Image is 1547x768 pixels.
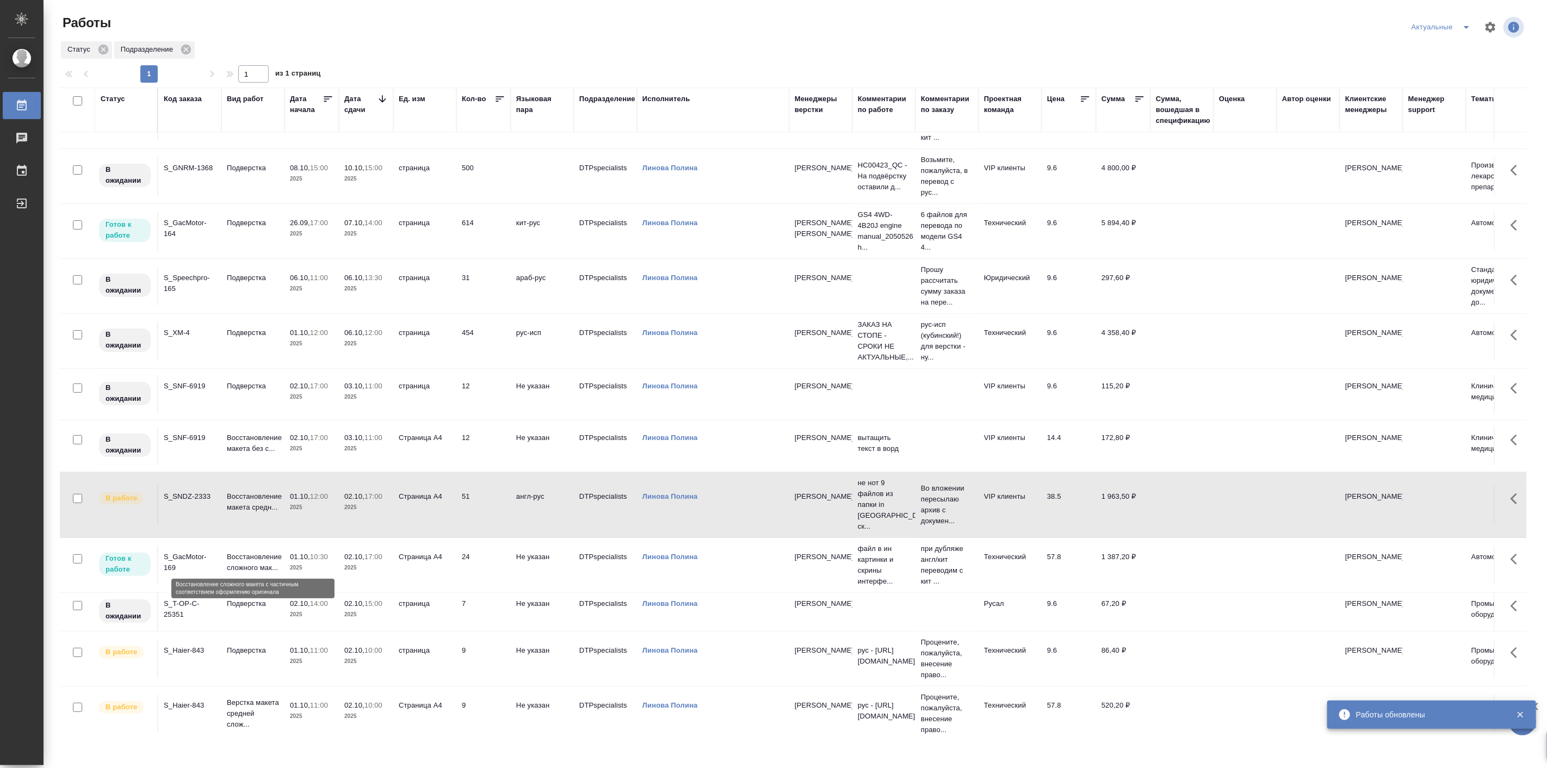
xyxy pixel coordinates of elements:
p: 2025 [344,711,388,722]
td: DTPspecialists [574,640,637,678]
div: Статус [101,94,125,104]
td: VIP клиенты [979,427,1042,465]
button: Здесь прячутся важные кнопки [1504,593,1530,619]
a: Линова Полина [642,492,698,500]
p: В ожидании [106,434,144,456]
p: 02.10, [344,599,364,608]
button: Здесь прячутся важные кнопки [1504,486,1530,512]
p: 01.10, [290,553,310,561]
a: Линова Полина [642,599,698,608]
p: Верстка макета средней слож... [227,697,279,730]
td: [PERSON_NAME] [1340,212,1403,250]
td: 454 [456,322,511,360]
p: вытащить текст в ворд [858,432,910,454]
p: 2025 [290,502,333,513]
td: Не указан [511,546,574,584]
div: Клиентские менеджеры [1345,94,1397,115]
p: 26.09, [290,219,310,227]
p: В ожидании [106,329,144,351]
p: 2025 [290,174,333,184]
td: араб-рус [511,267,574,305]
p: 2025 [290,392,333,402]
button: Здесь прячутся важные кнопки [1504,157,1530,183]
td: 9.6 [1042,212,1096,250]
td: страница [393,267,456,305]
td: 520,20 ₽ [1096,695,1150,733]
p: 2025 [344,392,388,402]
td: страница [393,375,456,413]
p: 10:00 [364,701,382,709]
a: Линова Полина [642,701,698,709]
p: Подразделение [121,44,177,55]
div: S_Haier-843 [164,700,216,711]
p: Подверстка [227,327,279,338]
p: 17:00 [310,382,328,390]
td: 172,80 ₽ [1096,427,1150,465]
p: 2025 [344,338,388,349]
p: 01.10, [290,701,310,709]
td: Не указан [511,593,574,631]
p: 2025 [290,443,333,454]
p: 02.10, [290,382,310,390]
td: 5 894,40 ₽ [1096,212,1150,250]
p: Восстановление макета без с... [227,432,279,454]
div: Проектная команда [984,94,1036,115]
p: [PERSON_NAME] [795,491,847,502]
p: 12:00 [310,329,328,337]
td: Не указан [511,640,574,678]
p: Подверстка [227,163,279,174]
p: 03.10, [344,382,364,390]
a: Линова Полина [642,219,698,227]
p: 01.10, [290,646,310,654]
p: 2025 [290,711,333,722]
td: 9.6 [1042,322,1096,360]
p: 06.10, [290,274,310,282]
td: 24 [456,546,511,584]
p: 02.10, [344,492,364,500]
td: 4 800,00 ₽ [1096,157,1150,195]
td: 7 [456,593,511,631]
div: Исполнитель выполняет работу [98,645,152,660]
td: DTPspecialists [574,546,637,584]
p: 12:00 [310,492,328,500]
div: Подразделение [579,94,635,104]
p: [PERSON_NAME] [795,381,847,392]
div: Работы обновлены [1356,709,1500,720]
td: Технический [979,322,1042,360]
p: 02.10, [290,599,310,608]
p: 17:00 [310,219,328,227]
p: GS4 4WD-4B20J engine manual_2050526 h... [858,209,910,253]
p: ЗАКАЗ НА СТОПЕ - СРОКИ НЕ АКТУАЛЬНЫЕ,... [858,319,910,363]
td: DTPspecialists [574,267,637,305]
p: В работе [106,702,137,713]
div: Комментарии по заказу [921,94,973,115]
p: Автомобилестроение [1471,327,1524,338]
td: страница [393,593,456,631]
div: Статус [61,41,112,59]
div: Исполнитель выполняет работу [98,491,152,506]
td: DTPspecialists [574,157,637,195]
td: 31 [456,267,511,305]
p: 2025 [344,609,388,620]
td: 614 [456,212,511,250]
td: 51 [456,486,511,524]
p: 11:00 [310,646,328,654]
a: Линова Полина [642,164,698,172]
div: S_SNF-6919 [164,381,216,392]
div: Подразделение [114,41,195,59]
td: 9 [456,640,511,678]
td: Юридический [979,267,1042,305]
td: Технический [979,546,1042,584]
p: НС00423_QC - На подвёрстку оставили д... [858,160,910,193]
td: VIP клиенты [979,486,1042,524]
td: 4 358,40 ₽ [1096,322,1150,360]
p: Подверстка [227,381,279,392]
div: Комментарии по работе [858,94,910,115]
div: Код заказа [164,94,202,104]
div: S_SNDZ-2333 [164,491,216,502]
div: Дата сдачи [344,94,377,115]
div: Ед. изм [399,94,425,104]
div: Исполнитель может приступить к работе [98,552,152,577]
td: рус-исп [511,322,574,360]
button: Здесь прячутся важные кнопки [1504,322,1530,348]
